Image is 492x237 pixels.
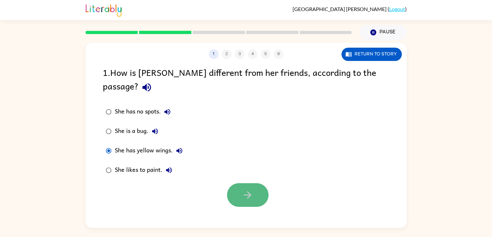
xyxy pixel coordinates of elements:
[103,65,390,96] div: 1 . How is [PERSON_NAME] different from her friends, according to the passage?
[115,164,175,177] div: She likes to paint.
[360,25,407,40] button: Pause
[342,48,402,61] button: Return to story
[209,49,219,59] button: 1
[115,144,186,157] div: She has yellow wings.
[173,144,186,157] button: She has yellow wings.
[293,6,388,12] span: [GEOGRAPHIC_DATA] [PERSON_NAME]
[161,105,174,118] button: She has no spots.
[86,3,122,17] img: Literably
[115,105,174,118] div: She has no spots.
[162,164,175,177] button: She likes to paint.
[115,125,162,138] div: She is a bug.
[389,6,405,12] a: Logout
[149,125,162,138] button: She is a bug.
[293,6,407,12] div: ( )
